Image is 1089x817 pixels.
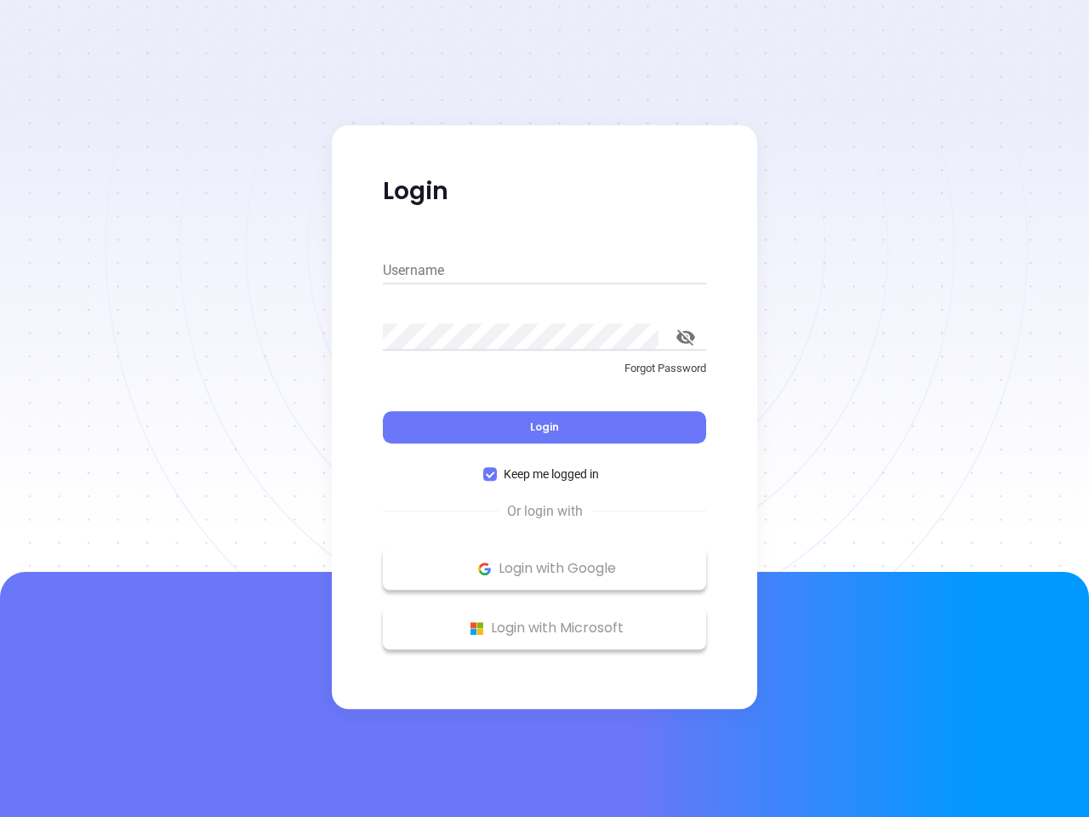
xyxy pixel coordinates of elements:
button: Microsoft Logo Login with Microsoft [383,607,706,649]
button: Login [383,411,706,443]
a: Forgot Password [383,360,706,391]
p: Forgot Password [383,360,706,377]
span: Or login with [499,501,591,522]
p: Login with Microsoft [391,615,698,641]
span: Login [530,420,559,434]
img: Microsoft Logo [466,618,487,639]
p: Login [383,176,706,207]
span: Keep me logged in [497,465,606,483]
p: Login with Google [391,556,698,581]
img: Google Logo [474,558,495,580]
button: toggle password visibility [665,317,706,357]
button: Google Logo Login with Google [383,547,706,590]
